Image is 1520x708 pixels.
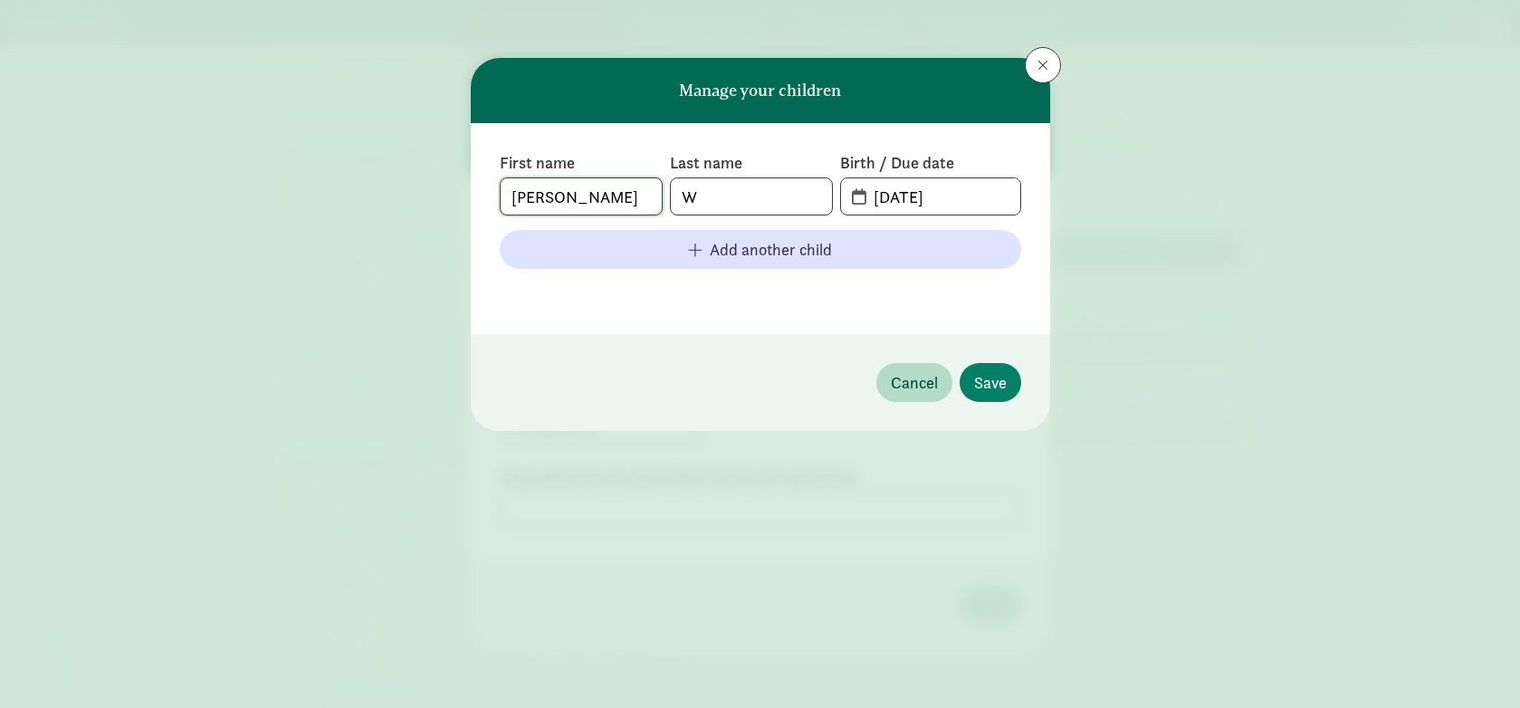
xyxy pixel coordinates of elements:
[960,363,1021,402] button: Save
[876,363,952,402] button: Cancel
[863,178,1019,215] input: MM-DD-YYYY
[710,237,832,262] span: Add another child
[974,370,1007,395] span: Save
[840,152,1020,174] label: Birth / Due date
[679,81,841,100] h6: Manage your children
[500,152,663,174] label: First name
[891,370,938,395] span: Cancel
[670,152,833,174] label: Last name
[500,230,1021,269] button: Add another child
